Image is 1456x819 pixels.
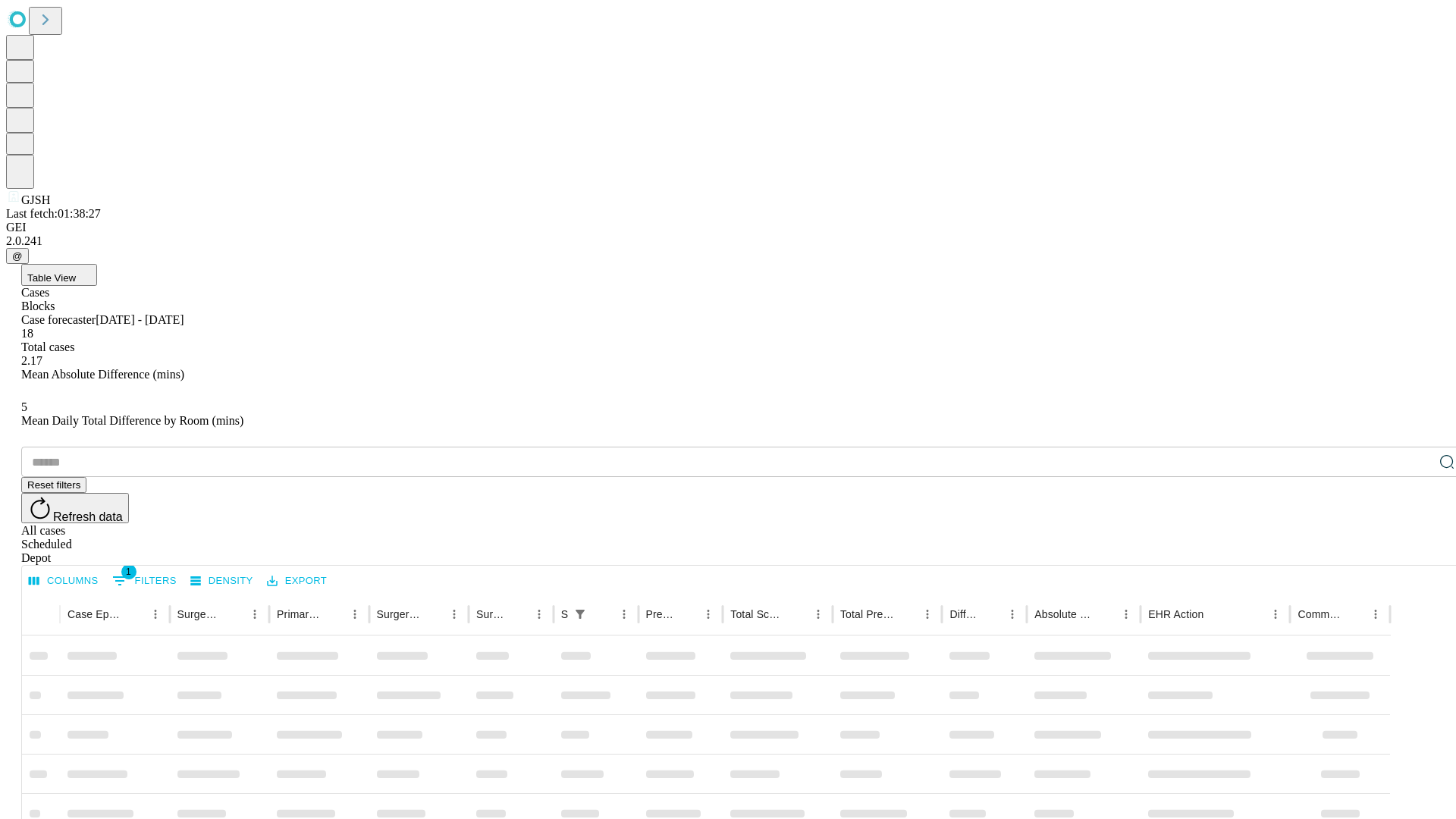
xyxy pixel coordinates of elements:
button: Menu [808,604,829,625]
div: Predicted In Room Duration [646,608,676,620]
button: Reset filters [21,477,86,493]
span: Mean Absolute Difference (mins) [21,368,184,381]
span: Mean Daily Total Difference by Room (mins) [21,414,243,427]
div: Total Predicted Duration [840,608,895,620]
span: Table View [27,272,76,284]
button: Menu [1116,604,1137,625]
div: 1 active filter [570,604,591,625]
button: Menu [344,604,366,625]
button: Refresh data [21,493,129,523]
span: [DATE] - [DATE] [96,313,184,326]
button: Sort [896,604,917,625]
button: Sort [422,604,444,625]
span: Case forecaster [21,313,96,326]
button: Show filters [108,569,180,593]
button: Sort [507,604,529,625]
button: Menu [613,604,635,625]
button: Sort [1094,604,1116,625]
button: Sort [223,604,244,625]
span: 5 [21,400,27,413]
div: GEI [6,221,1450,234]
button: Menu [917,604,938,625]
button: Sort [981,604,1002,625]
button: Show filters [570,604,591,625]
div: Total Scheduled Duration [730,608,785,620]
button: Menu [244,604,265,625]
div: 2.0.241 [6,234,1450,248]
span: Refresh data [53,510,123,523]
span: 1 [121,564,136,579]
span: Last fetch: 01:38:27 [6,207,101,220]
button: Sort [1344,604,1365,625]
button: Menu [1265,604,1286,625]
button: Menu [529,604,550,625]
button: Sort [124,604,145,625]
span: GJSH [21,193,50,206]
div: Case Epic Id [67,608,122,620]
button: Sort [676,604,698,625]
div: Surgery Name [377,608,421,620]
button: @ [6,248,29,264]
button: Export [263,570,331,593]
button: Menu [145,604,166,625]
span: 2.17 [21,354,42,367]
button: Menu [1365,604,1386,625]
span: @ [12,250,23,262]
span: Reset filters [27,479,80,491]
div: Surgeon Name [177,608,221,620]
span: 18 [21,327,33,340]
div: Primary Service [277,608,321,620]
button: Sort [592,604,613,625]
button: Menu [698,604,719,625]
div: EHR Action [1148,608,1203,620]
div: Scheduled In Room Duration [561,608,568,620]
button: Menu [1002,604,1023,625]
div: Difference [949,608,979,620]
button: Sort [323,604,344,625]
button: Density [187,570,257,593]
button: Menu [444,604,465,625]
button: Sort [1205,604,1226,625]
button: Select columns [25,570,102,593]
div: Surgery Date [476,608,506,620]
button: Table View [21,264,97,286]
div: Comments [1298,608,1341,620]
button: Sort [786,604,808,625]
span: Total cases [21,340,74,353]
div: Absolute Difference [1034,608,1093,620]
